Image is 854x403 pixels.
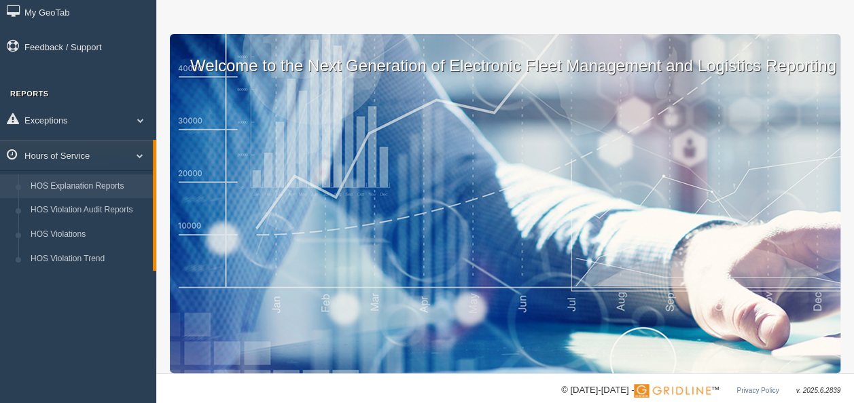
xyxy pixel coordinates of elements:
[24,174,153,199] a: HOS Explanation Reports
[24,247,153,271] a: HOS Violation Trend
[634,384,711,398] img: Gridline
[24,223,153,247] a: HOS Violations
[736,387,779,394] a: Privacy Policy
[170,34,840,77] p: Welcome to the Next Generation of Electronic Fleet Management and Logistics Reporting
[796,387,840,394] span: v. 2025.6.2839
[561,383,840,398] div: © [DATE]-[DATE] - ™
[24,198,153,223] a: HOS Violation Audit Reports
